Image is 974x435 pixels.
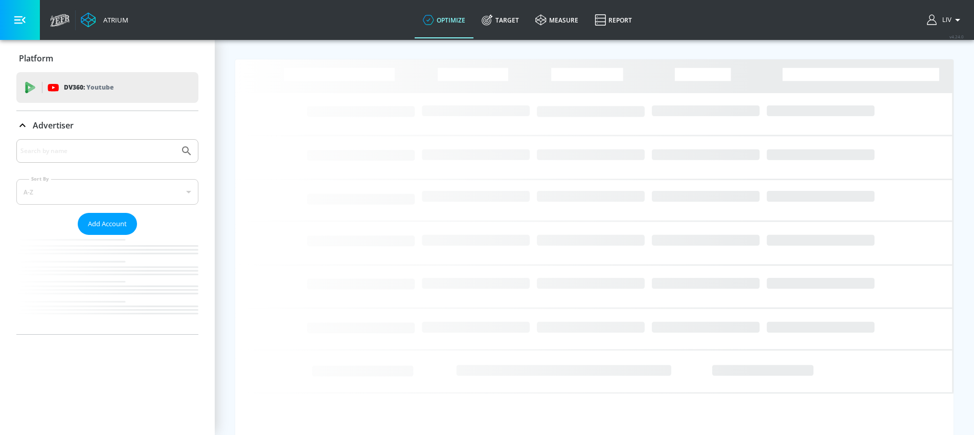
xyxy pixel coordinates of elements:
[19,53,53,64] p: Platform
[927,14,964,26] button: Liv
[86,82,114,93] p: Youtube
[16,111,198,140] div: Advertiser
[938,16,952,24] span: login as: liv.ho@zefr.com
[29,176,51,182] label: Sort By
[16,44,198,73] div: Platform
[16,235,198,334] nav: list of Advertiser
[64,82,114,93] p: DV360:
[78,213,137,235] button: Add Account
[16,72,198,103] div: DV360: Youtube
[16,179,198,205] div: A-Z
[20,144,175,158] input: Search by name
[949,34,964,39] span: v 4.24.0
[88,218,127,230] span: Add Account
[33,120,74,131] p: Advertiser
[415,2,473,38] a: optimize
[473,2,527,38] a: Target
[81,12,128,28] a: Atrium
[99,15,128,25] div: Atrium
[586,2,640,38] a: Report
[16,139,198,334] div: Advertiser
[527,2,586,38] a: measure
